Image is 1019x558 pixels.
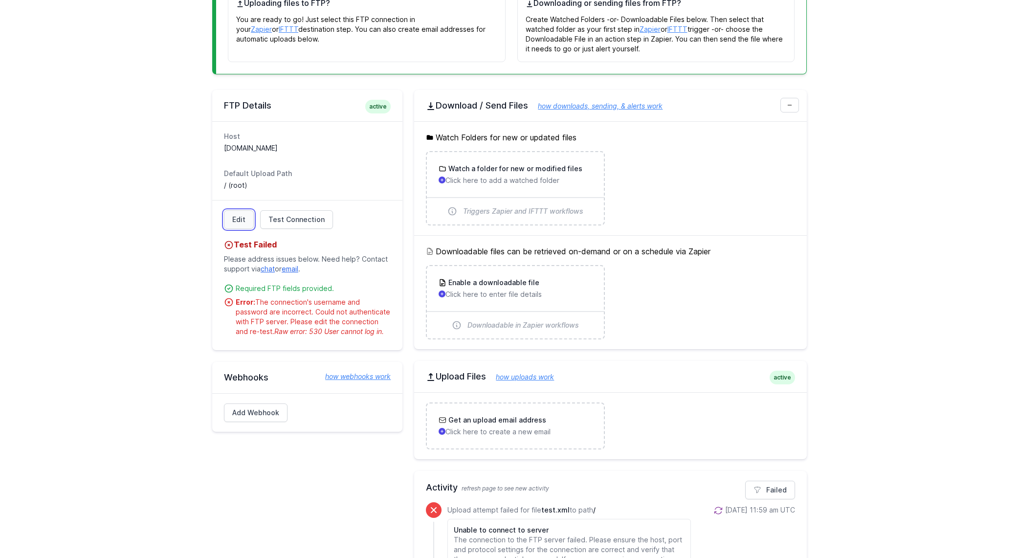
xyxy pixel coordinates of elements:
a: email [282,265,298,273]
a: Zapier [640,25,661,33]
span: Raw error: 530 User cannot log in. [274,327,384,335]
a: Add Webhook [224,403,288,422]
dt: Host [224,132,391,141]
p: Click here to enter file details [439,290,592,299]
h5: Watch Folders for new or updated files [426,132,795,143]
p: Upload attempt failed for file to path [447,505,690,515]
span: active [770,371,795,384]
strong: Error: [236,298,255,306]
a: Watch a folder for new or modified files Click here to add a watched folder Triggers Zapier and I... [427,152,603,224]
span: Triggers Zapier and IFTTT workflows [463,206,583,216]
iframe: Drift Widget Chat Controller [970,509,1007,546]
div: The connection's username and password are incorrect. Could not authenticate with FTP server. Ple... [236,297,391,336]
a: Failed [745,481,795,499]
p: Please address issues below. Need help? Contact support via or . [224,250,391,278]
dd: [DOMAIN_NAME] [224,143,391,153]
h3: Watch a folder for new or modified files [446,164,582,174]
h3: Get an upload email address [446,415,546,425]
span: Downloadable in Zapier workflows [467,320,579,330]
div: Required FTP fields provided. [236,284,391,293]
a: Edit [224,210,254,229]
h3: Enable a downloadable file [446,278,539,288]
h2: Webhooks [224,372,391,383]
p: Click here to add a watched folder [439,176,592,185]
a: Zapier [251,25,272,33]
h4: Test Failed [224,239,391,250]
a: IFTTT [667,25,687,33]
dt: Default Upload Path [224,169,391,179]
a: Test Connection [260,210,333,229]
a: how uploads work [486,373,554,381]
h2: Upload Files [426,371,795,382]
h5: Downloadable files can be retrieved on-demand or on a schedule via Zapier [426,246,795,257]
span: test.xml [541,506,570,514]
span: Test Connection [268,215,325,224]
span: / [593,506,596,514]
p: Click here to create a new email [439,427,592,437]
a: Get an upload email address Click here to create a new email [427,403,603,448]
dd: / (root) [224,180,391,190]
span: refresh page to see new activity [462,485,549,492]
a: IFTTT [279,25,298,33]
h2: Activity [426,481,795,494]
h6: Unable to connect to server [454,525,684,535]
h2: Download / Send Files [426,100,795,112]
a: how webhooks work [315,372,391,381]
a: chat [261,265,275,273]
span: active [365,100,391,113]
h2: FTP Details [224,100,391,112]
a: how downloads, sending, & alerts work [528,102,663,110]
a: Enable a downloadable file Click here to enter file details Downloadable in Zapier workflows [427,266,603,338]
p: Create Watched Folders -or- Downloadable Files below. Then select that watched folder as your fir... [526,9,787,54]
p: You are ready to go! Just select this FTP connection in your or destination step. You can also cr... [236,9,497,44]
div: [DATE] 11:59 am UTC [725,505,795,515]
